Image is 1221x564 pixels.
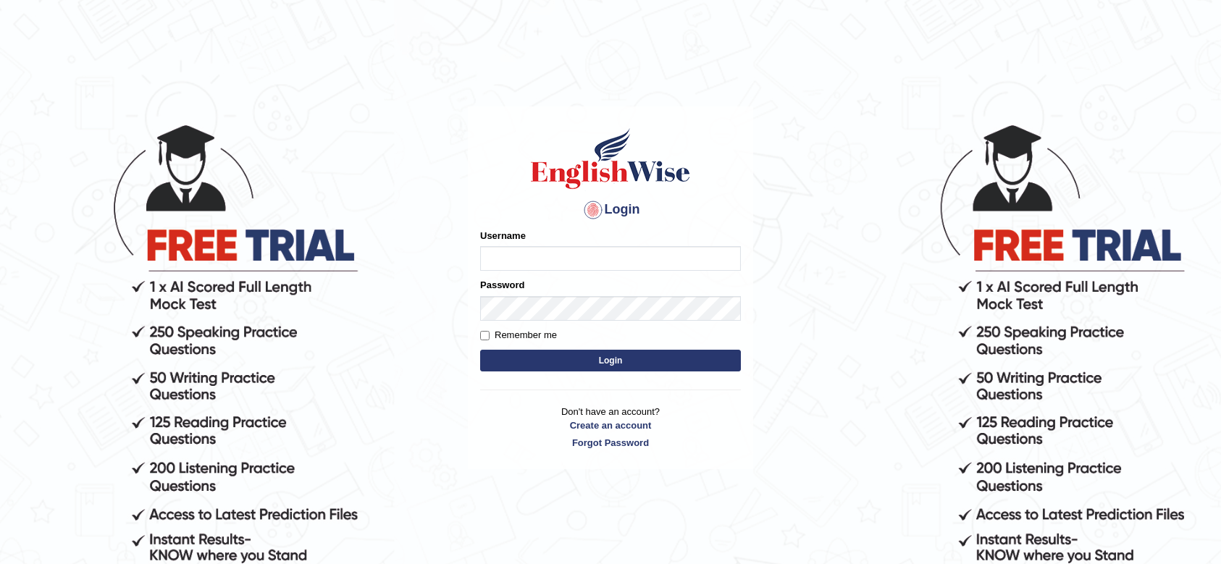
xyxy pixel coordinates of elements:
[480,405,741,450] p: Don't have an account?
[480,328,557,342] label: Remember me
[480,229,526,243] label: Username
[528,126,693,191] img: Logo of English Wise sign in for intelligent practice with AI
[480,436,741,450] a: Forgot Password
[480,350,741,371] button: Login
[480,278,524,292] label: Password
[480,198,741,222] h4: Login
[480,331,490,340] input: Remember me
[480,418,741,432] a: Create an account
